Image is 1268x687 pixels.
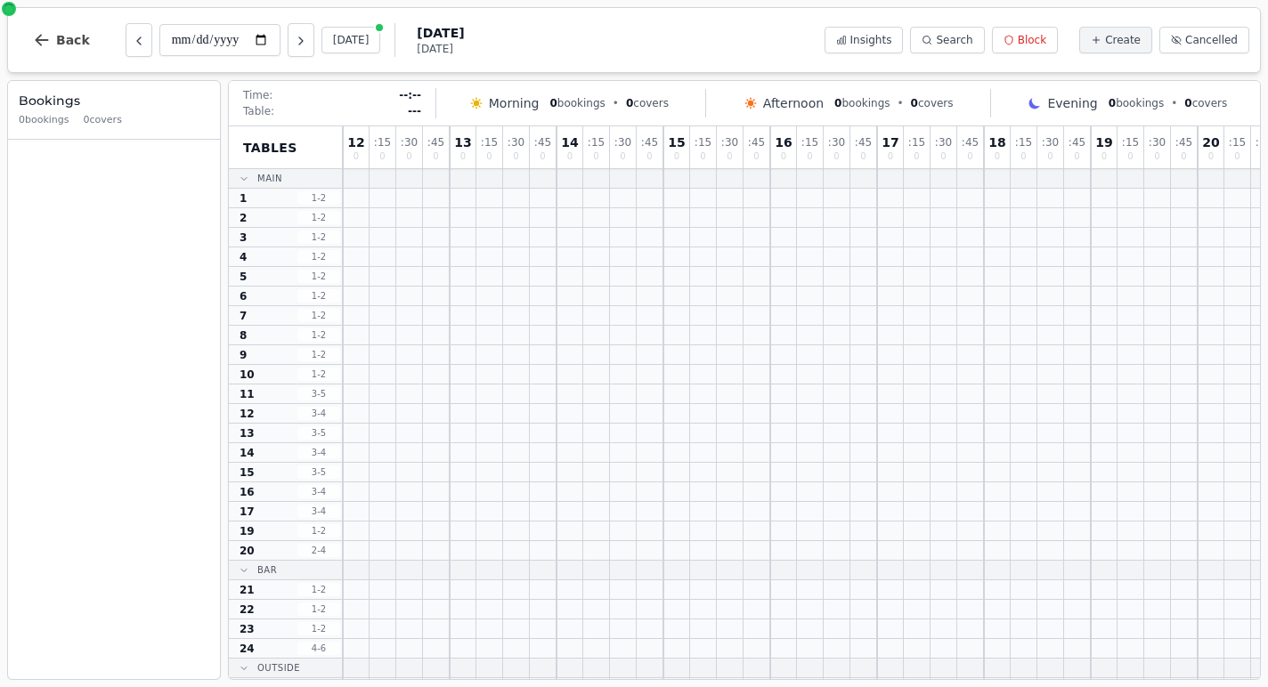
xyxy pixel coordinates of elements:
[297,328,340,342] span: 1 - 2
[240,230,247,245] span: 3
[243,104,274,118] span: Table:
[888,152,893,161] span: 0
[626,97,633,109] span: 0
[775,136,792,149] span: 16
[417,42,464,56] span: [DATE]
[240,544,255,558] span: 20
[297,505,340,518] span: 3 - 4
[1101,152,1107,161] span: 0
[481,137,498,148] span: : 15
[297,309,340,322] span: 1 - 2
[240,622,255,636] span: 23
[56,34,90,46] span: Back
[908,137,925,148] span: : 15
[561,136,578,149] span: 14
[1122,137,1139,148] span: : 15
[486,152,492,161] span: 0
[401,137,418,148] span: : 30
[549,96,605,110] span: bookings
[433,152,438,161] span: 0
[801,137,818,148] span: : 15
[126,23,152,57] button: Previous day
[967,152,972,161] span: 0
[588,137,605,148] span: : 15
[240,191,247,206] span: 1
[347,136,364,149] span: 12
[834,97,841,109] span: 0
[962,137,979,148] span: : 45
[240,328,247,343] span: 8
[84,113,122,128] span: 0 covers
[243,88,272,102] span: Time:
[855,137,872,148] span: : 45
[240,348,247,362] span: 9
[297,583,340,596] span: 1 - 2
[408,104,421,118] span: ---
[936,33,972,47] span: Search
[297,544,340,557] span: 2 - 4
[1079,27,1152,53] button: Create
[297,191,340,205] span: 1 - 2
[911,97,918,109] span: 0
[1229,137,1246,148] span: : 15
[695,137,711,148] span: : 15
[240,289,247,303] span: 6
[297,348,340,361] span: 1 - 2
[321,27,381,53] button: [DATE]
[935,137,952,148] span: : 30
[257,563,277,577] span: Bar
[1181,152,1186,161] span: 0
[240,250,247,264] span: 4
[240,642,255,656] span: 24
[1069,137,1085,148] span: : 45
[1047,152,1053,161] span: 0
[297,211,340,224] span: 1 - 2
[19,19,104,61] button: Back
[297,524,340,537] span: 1 - 2
[898,96,904,110] span: •
[727,152,732,161] span: 0
[988,136,1005,149] span: 18
[1109,97,1116,109] span: 0
[460,152,466,161] span: 0
[417,24,464,42] span: [DATE]
[297,602,340,616] span: 1 - 2
[297,368,340,381] span: 1 - 2
[508,137,524,148] span: : 30
[646,152,652,161] span: 0
[1020,152,1026,161] span: 0
[613,96,619,110] span: •
[354,152,359,161] span: 0
[1159,27,1249,53] button: Cancelled
[240,270,247,284] span: 5
[668,136,685,149] span: 15
[1184,97,1191,109] span: 0
[1095,136,1112,149] span: 19
[1234,152,1240,161] span: 0
[1154,152,1159,161] span: 0
[1149,137,1166,148] span: : 30
[781,152,786,161] span: 0
[454,136,471,149] span: 13
[914,152,919,161] span: 0
[240,465,255,480] span: 15
[379,152,385,161] span: 0
[995,152,1000,161] span: 0
[620,152,625,161] span: 0
[374,137,391,148] span: : 15
[992,27,1058,53] button: Block
[257,661,300,675] span: Outside
[399,88,421,102] span: --:--
[297,250,340,263] span: 1 - 2
[833,152,839,161] span: 0
[940,152,946,161] span: 0
[1175,137,1192,148] span: : 45
[641,137,658,148] span: : 45
[240,426,255,440] span: 13
[240,211,247,225] span: 2
[19,92,209,109] h3: Bookings
[1018,33,1046,47] span: Block
[243,139,297,157] span: Tables
[860,152,866,161] span: 0
[1202,136,1219,149] span: 20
